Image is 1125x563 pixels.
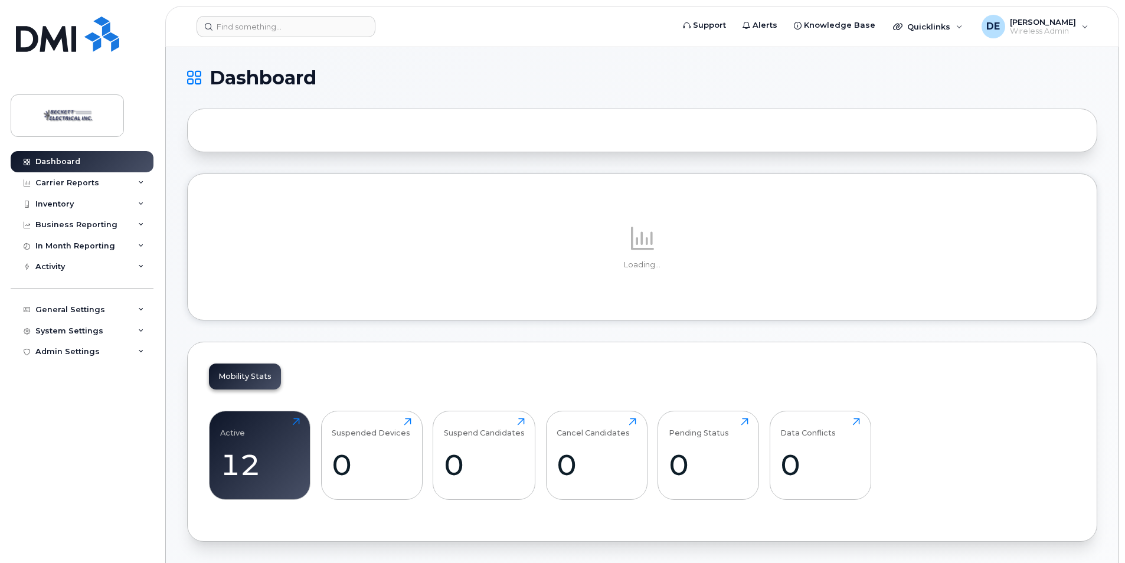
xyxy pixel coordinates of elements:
div: Suspend Candidates [444,418,525,437]
div: 0 [780,447,860,482]
a: Suspended Devices0 [332,418,411,493]
div: 12 [220,447,300,482]
a: Data Conflicts0 [780,418,860,493]
div: Pending Status [669,418,729,437]
div: 0 [444,447,525,482]
div: 0 [332,447,411,482]
a: Suspend Candidates0 [444,418,525,493]
div: Data Conflicts [780,418,836,437]
p: Loading... [209,260,1075,270]
div: 0 [669,447,748,482]
a: Active12 [220,418,300,493]
a: Pending Status0 [669,418,748,493]
span: Dashboard [210,69,316,87]
div: Active [220,418,245,437]
div: Suspended Devices [332,418,410,437]
div: Cancel Candidates [557,418,630,437]
a: Cancel Candidates0 [557,418,636,493]
div: 0 [557,447,636,482]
